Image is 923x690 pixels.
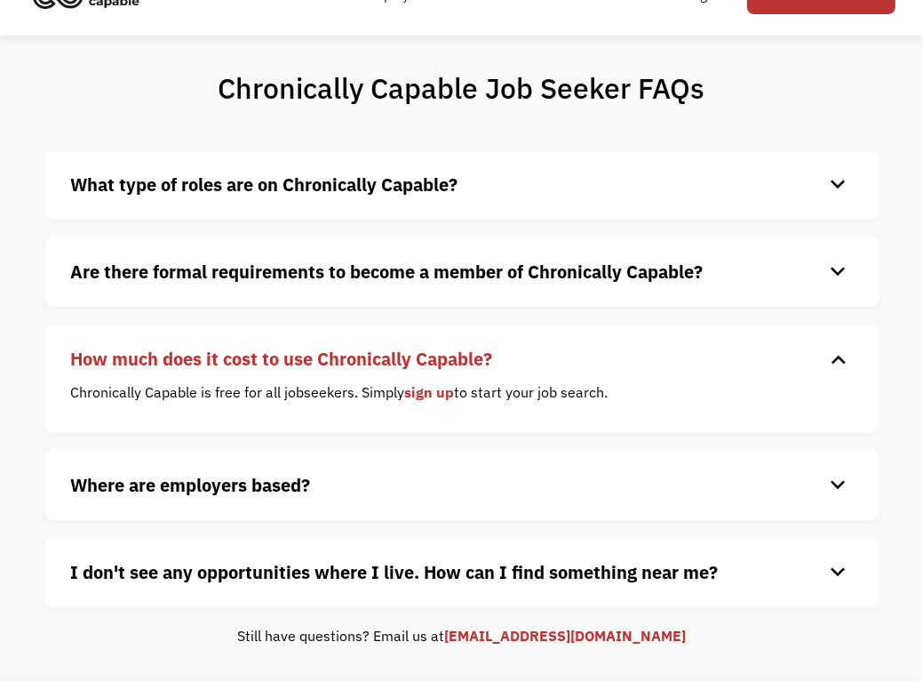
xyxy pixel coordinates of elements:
div: keyboard_arrow_down [824,346,853,373]
a: sign up [405,383,455,401]
strong: What type of roles are on Chronically Capable? [71,172,458,197]
div: keyboard_arrow_down [824,172,853,198]
div: keyboard_arrow_down [824,559,853,586]
h1: Chronically Capable Job Seeker FAQs [148,70,775,106]
strong: How much does it cost to use Chronically Capable? [71,347,493,371]
div: keyboard_arrow_down [824,259,853,285]
strong: Where are employers based? [71,473,311,497]
div: keyboard_arrow_down [824,472,853,499]
p: Chronically Capable is free for all jobseekers. Simply to start your job search. [71,381,826,403]
strong: I don't see any opportunities where I live. How can I find something near me? [71,560,719,584]
div: Still have questions? Email us at [44,625,879,646]
a: [EMAIL_ADDRESS][DOMAIN_NAME] [444,627,686,645]
strong: Are there formal requirements to become a member of Chronically Capable? [71,260,704,284]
